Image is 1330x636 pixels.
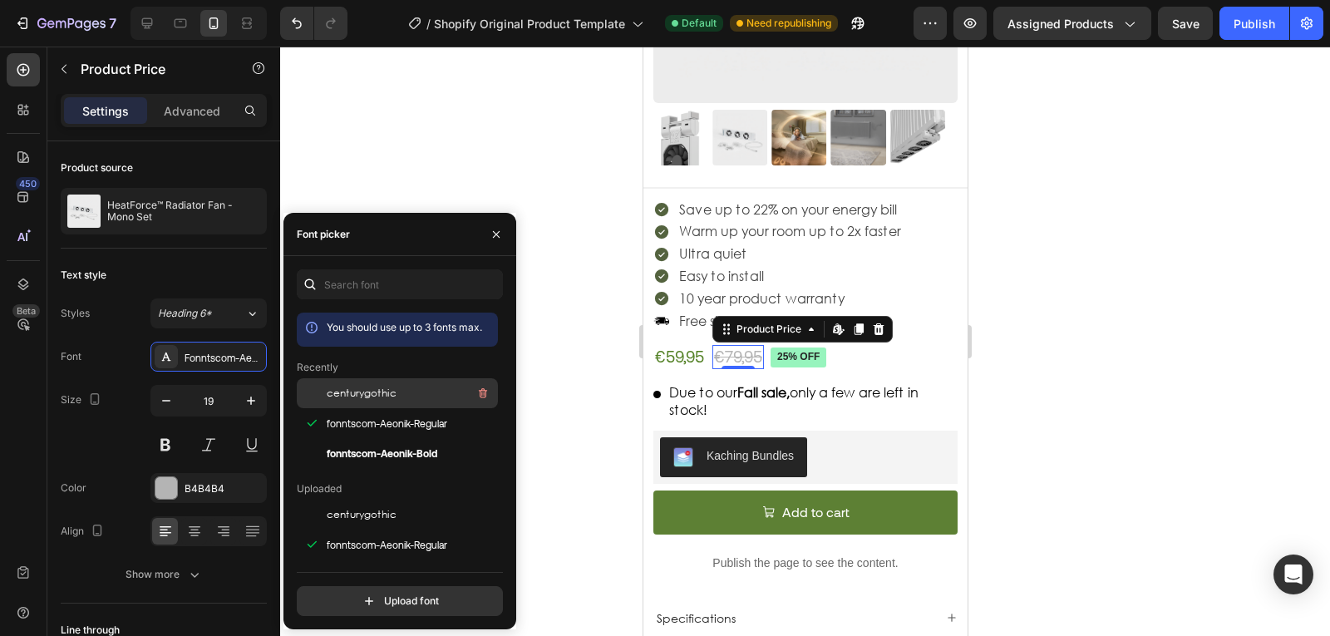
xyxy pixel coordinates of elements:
[643,47,968,636] iframe: Design area
[107,200,260,223] p: HeatForce™ Radiator Fan - Mono Set
[297,269,503,299] input: Search font
[185,481,263,496] div: B4B4B4
[327,386,397,401] span: centurygothic
[1273,555,1313,594] div: Open Intercom Messenger
[297,227,350,242] div: Font picker
[109,13,116,33] p: 7
[434,15,625,32] span: Shopify Original Product Template
[327,537,447,552] span: fonntscom-Aeonik-Regular
[61,306,90,321] div: Styles
[327,416,447,431] span: fonntscom-Aeonik-Regular
[61,560,267,589] button: Show more
[61,160,133,175] div: Product source
[126,566,203,583] div: Show more
[61,349,81,364] div: Font
[1172,17,1199,31] span: Save
[67,195,101,228] img: product feature img
[1219,7,1289,40] button: Publish
[61,520,107,543] div: Align
[327,446,437,461] span: fonntscom-Aeonik-Bold
[16,177,40,190] div: 450
[1007,15,1114,32] span: Assigned Products
[327,507,397,522] span: centurygothic
[297,586,503,616] button: Upload font
[81,59,222,79] p: Product Price
[297,481,342,496] p: Uploaded
[12,304,40,318] div: Beta
[1158,7,1213,40] button: Save
[993,7,1151,40] button: Assigned Products
[746,16,831,31] span: Need republishing
[82,102,129,120] p: Settings
[61,481,86,495] div: Color
[426,15,431,32] span: /
[682,16,717,31] span: Default
[158,306,212,321] span: Heading 6*
[61,389,105,412] div: Size
[327,321,482,333] span: You should use up to 3 fonts max.
[297,360,338,375] p: Recently
[280,7,347,40] div: Undo/Redo
[7,7,124,40] button: 7
[185,350,263,365] div: Fonntscom-Aeonik-Regular
[1234,15,1275,32] div: Publish
[150,298,267,328] button: Heading 6*
[361,593,439,609] div: Upload font
[61,268,106,283] div: Text style
[164,102,220,120] p: Advanced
